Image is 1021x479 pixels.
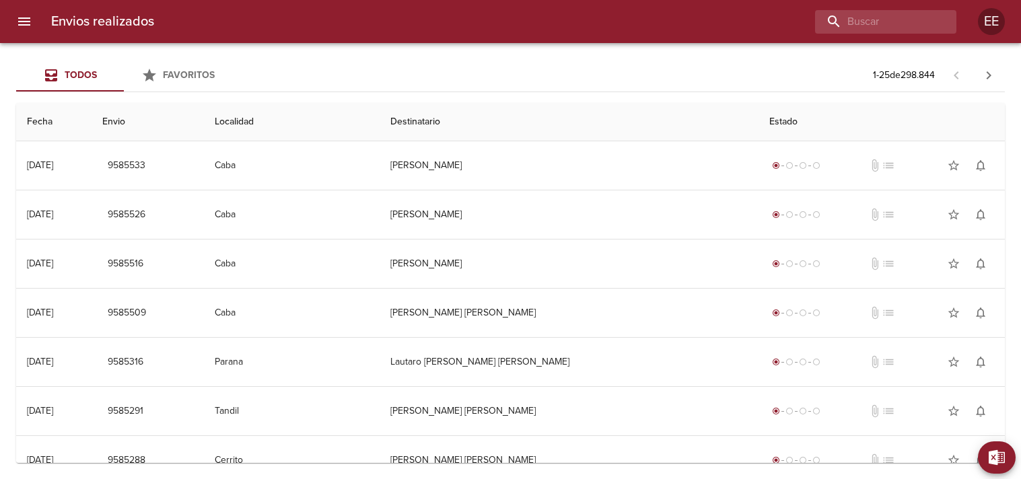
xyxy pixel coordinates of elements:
span: radio_button_unchecked [799,211,807,219]
span: radio_button_unchecked [799,309,807,317]
button: 9585509 [102,301,151,326]
span: star_border [947,355,960,369]
div: [DATE] [27,405,53,416]
th: Estado [759,103,1005,141]
span: radio_button_checked [772,161,780,170]
th: Fecha [16,103,92,141]
button: 9585526 [102,202,151,227]
span: No tiene pedido asociado [882,159,895,172]
div: Generado [769,257,823,270]
span: radio_button_unchecked [812,161,820,170]
span: Pagina siguiente [973,59,1005,91]
button: 9585533 [102,153,151,178]
span: radio_button_unchecked [812,407,820,415]
td: [PERSON_NAME] [PERSON_NAME] [380,289,759,337]
button: Exportar Excel [978,441,1016,474]
button: Activar notificaciones [967,447,994,474]
div: Generado [769,453,823,467]
span: radio_button_checked [772,358,780,366]
button: Activar notificaciones [967,250,994,277]
span: radio_button_unchecked [812,456,820,464]
span: radio_button_checked [772,260,780,268]
span: 9585533 [108,157,145,174]
span: notifications_none [974,208,987,221]
span: Favoritos [163,69,215,81]
button: 9585316 [102,350,149,375]
span: radio_button_unchecked [812,260,820,268]
span: No tiene pedido asociado [882,404,895,418]
span: star_border [947,159,960,172]
button: Agregar a favoritos [940,398,967,425]
span: 9585509 [108,305,146,322]
div: [DATE] [27,356,53,367]
h6: Envios realizados [51,11,154,32]
span: star_border [947,453,960,467]
span: radio_button_unchecked [785,456,794,464]
span: No tiene pedido asociado [882,208,895,221]
button: menu [8,5,40,38]
span: No tiene pedido asociado [882,306,895,320]
span: No tiene documentos adjuntos [868,159,882,172]
span: radio_button_checked [772,456,780,464]
th: Destinatario [380,103,759,141]
div: Generado [769,404,823,418]
td: [PERSON_NAME] [380,239,759,288]
button: 9585516 [102,252,149,277]
span: radio_button_checked [772,211,780,219]
span: radio_button_unchecked [785,161,794,170]
button: Activar notificaciones [967,201,994,228]
span: radio_button_unchecked [785,211,794,219]
span: star_border [947,257,960,270]
button: Agregar a favoritos [940,299,967,326]
span: 9585288 [108,452,145,469]
span: star_border [947,404,960,418]
span: No tiene documentos adjuntos [868,208,882,221]
button: Agregar a favoritos [940,152,967,179]
span: radio_button_checked [772,407,780,415]
div: Generado [769,355,823,369]
div: Generado [769,208,823,221]
span: radio_button_unchecked [785,407,794,415]
button: Agregar a favoritos [940,348,967,375]
td: Caba [204,141,380,190]
span: No tiene pedido asociado [882,453,895,467]
span: radio_button_unchecked [812,309,820,317]
span: No tiene documentos adjuntos [868,257,882,270]
span: radio_button_unchecked [812,358,820,366]
th: Localidad [204,103,380,141]
button: Agregar a favoritos [940,447,967,474]
div: Generado [769,306,823,320]
button: Agregar a favoritos [940,250,967,277]
span: star_border [947,208,960,221]
td: [PERSON_NAME] [380,141,759,190]
span: notifications_none [974,404,987,418]
button: Activar notificaciones [967,348,994,375]
span: radio_button_unchecked [785,309,794,317]
span: Pagina anterior [940,68,973,81]
div: Tabs Envios [16,59,232,91]
div: Abrir información de usuario [978,8,1005,35]
td: Caba [204,289,380,337]
span: radio_button_unchecked [799,358,807,366]
div: [DATE] [27,209,53,220]
span: radio_button_unchecked [799,260,807,268]
button: 9585288 [102,448,151,473]
span: 9585291 [108,403,143,420]
div: [DATE] [27,307,53,318]
button: Activar notificaciones [967,398,994,425]
button: Activar notificaciones [967,152,994,179]
span: radio_button_unchecked [812,211,820,219]
span: No tiene documentos adjuntos [868,306,882,320]
div: Generado [769,159,823,172]
span: notifications_none [974,257,987,270]
td: Caba [204,239,380,288]
span: radio_button_unchecked [785,260,794,268]
button: Activar notificaciones [967,299,994,326]
span: No tiene documentos adjuntos [868,355,882,369]
span: 9585316 [108,354,143,371]
span: radio_button_checked [772,309,780,317]
td: Parana [204,338,380,386]
span: notifications_none [974,159,987,172]
span: No tiene pedido asociado [882,257,895,270]
span: radio_button_unchecked [799,161,807,170]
